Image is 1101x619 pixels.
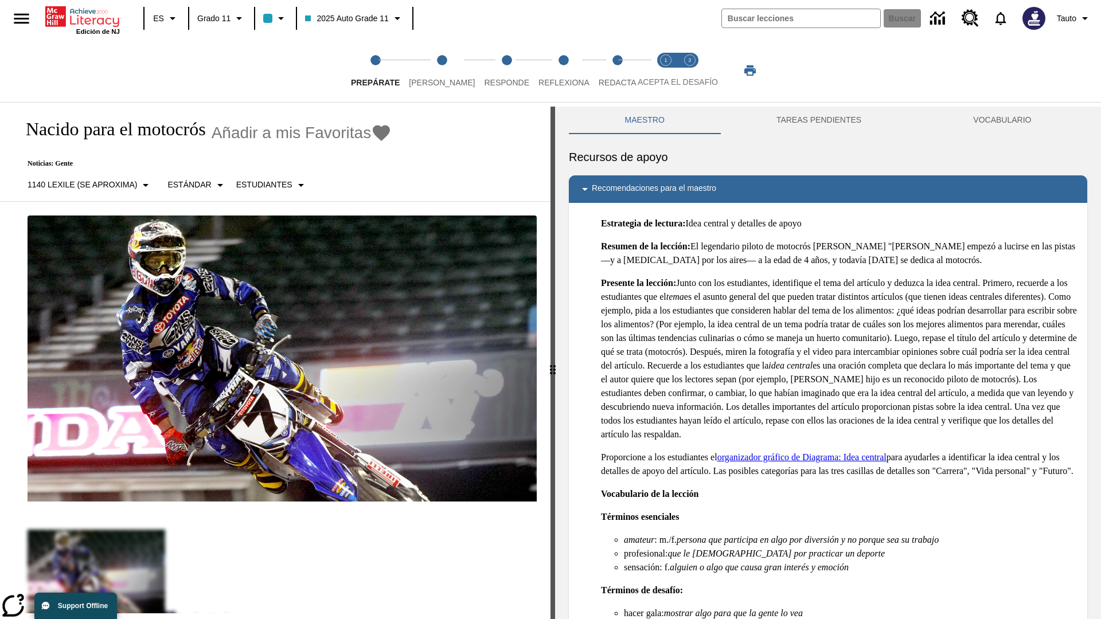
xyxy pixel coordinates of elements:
p: Idea central y detalles de apoyo [601,217,1078,230]
em: amateur [624,535,654,544]
button: Tipo de apoyo, Estándar [163,175,231,195]
input: Buscar campo [722,9,880,28]
p: Junto con los estudiantes, identifique el tema del artículo y deduzca la idea central. Primero, r... [601,276,1078,441]
img: Avatar [1022,7,1045,30]
strong: Vocabulario de la lección [601,489,699,499]
a: Centro de información [923,3,955,34]
span: Grado 11 [197,13,231,25]
span: [PERSON_NAME] [409,78,475,87]
button: El color de la clase es azul claro. Cambiar el color de la clase. [259,8,292,29]
strong: Resumen de la lección: [601,241,690,251]
button: Acepta el desafío contesta step 2 of 2 [673,39,706,102]
button: Lee step 2 of 5 [400,39,484,102]
button: Grado: Grado 11, Elige un grado [193,8,251,29]
div: Portada [45,4,120,35]
text: 1 [664,57,667,63]
em: tema [666,292,684,301]
em: mostrar algo para que la gente lo vea [664,608,803,618]
div: activity [555,107,1101,619]
li: profesional: [624,547,1078,561]
p: Noticias: Gente [14,159,392,168]
button: Perfil/Configuración [1052,8,1096,29]
button: Seleccione Lexile, 1140 Lexile (Se aproxima) [23,175,157,195]
span: Support Offline [58,602,108,610]
button: Responde step 3 of 5 [475,39,538,102]
button: Clase: 2025 Auto Grade 11, Selecciona una clase [300,8,408,29]
strong: Términos de desafío: [601,585,683,595]
li: sensación: f. [624,561,1078,574]
li: : m./f. [624,533,1078,547]
em: idea central [768,361,813,370]
p: Estándar [167,179,211,191]
p: 1140 Lexile (Se aproxima) [28,179,137,191]
p: Proporcione a los estudiantes el para ayudarles a identificar la idea central y los detalles de a... [601,450,1078,478]
button: Seleccionar estudiante [232,175,313,195]
h6: Recursos de apoyo [569,148,1087,166]
span: Añadir a mis Favoritas [212,124,372,142]
div: Recomendaciones para el maestro [569,175,1087,203]
p: Estudiantes [236,179,292,191]
span: Responde [484,78,529,87]
a: Notificaciones [986,3,1016,33]
button: VOCABULARIO [918,107,1087,134]
button: Support Offline [34,593,117,619]
span: ES [153,13,164,25]
button: Maestro [569,107,720,134]
a: organizador gráfico de Diagrama: Idea central [717,452,887,462]
strong: Términos esenciales [601,512,679,522]
div: Instructional Panel Tabs [569,107,1087,134]
h1: Nacido para el motocrós [14,119,206,140]
em: que le [DEMOGRAPHIC_DATA] por practicar un deporte [667,549,885,558]
button: Acepta el desafío lee step 1 of 2 [649,39,682,102]
button: Redacta step 5 of 5 [589,39,646,102]
div: Pulsa la tecla de intro o la barra espaciadora y luego presiona las flechas de derecha e izquierd... [550,107,555,619]
text: 2 [688,57,691,63]
em: persona que participa en algo por diversión y no porque sea su trabajo [677,535,939,544]
span: Prepárate [351,78,400,87]
button: Abrir el menú lateral [5,2,38,36]
button: Añadir a mis Favoritas - Nacido para el motocrós [212,123,392,143]
a: Centro de recursos, Se abrirá en una pestaña nueva. [955,3,986,34]
button: Escoja un nuevo avatar [1016,3,1052,33]
p: El legendario piloto de motocrós [PERSON_NAME] "[PERSON_NAME] empezó a lucirse en las pistas —y a... [601,240,1078,267]
button: Reflexiona step 4 of 5 [529,39,599,102]
span: Reflexiona [538,78,589,87]
img: El corredor de motocrós James Stewart vuela por los aires en su motocicleta de montaña [28,216,537,502]
button: Imprimir [732,60,768,81]
strong: Presente la lección: [601,278,676,288]
em: alguien o algo que causa gran interés y emoción [670,562,849,572]
span: Tauto [1057,13,1076,25]
p: Recomendaciones para el maestro [592,182,716,196]
span: 2025 Auto Grade 11 [305,13,388,25]
button: Lenguaje: ES, Selecciona un idioma [148,8,185,29]
strong: Estrategia de lectura: [601,218,686,228]
button: Prepárate step 1 of 5 [342,39,409,102]
span: Edición de NJ [76,28,120,35]
span: ACEPTA EL DESAFÍO [638,77,718,87]
span: Redacta [599,78,637,87]
button: TAREAS PENDIENTES [720,107,917,134]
